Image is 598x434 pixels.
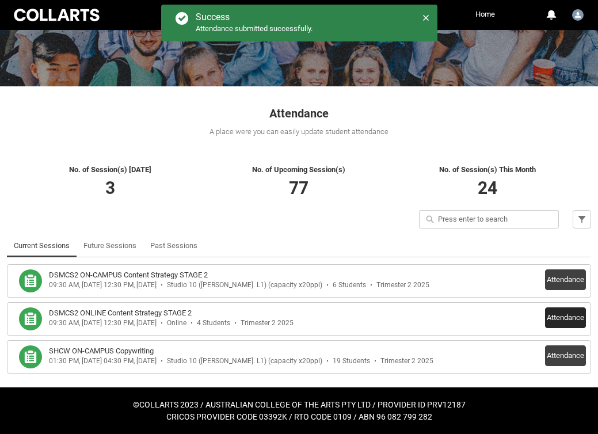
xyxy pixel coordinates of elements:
[49,281,157,290] div: 09:30 AM, [DATE] 12:30 PM, [DATE]
[49,345,154,357] h3: SHCW ON-CAMPUS Copywriting
[333,281,366,290] div: 6 Students
[380,357,433,366] div: Trimester 2 2025
[143,234,204,257] li: Past Sessions
[14,234,70,257] a: Current Sessions
[545,345,586,366] button: Attendance
[419,210,559,229] input: Press enter to search
[83,234,136,257] a: Future Sessions
[167,281,322,290] div: Studio 10 ([PERSON_NAME]. L1) (capacity x20ppl)
[376,281,429,290] div: Trimester 2 2025
[333,357,370,366] div: 19 Students
[545,269,586,290] button: Attendance
[150,234,197,257] a: Past Sessions
[7,234,77,257] li: Current Sessions
[241,319,294,328] div: Trimester 2 2025
[77,234,143,257] li: Future Sessions
[69,165,151,174] span: No. of Session(s) [DATE]
[196,12,313,23] div: Success
[49,357,157,366] div: 01:30 PM, [DATE] 04:30 PM, [DATE]
[573,210,591,229] button: Filter
[197,319,230,328] div: 4 Students
[569,5,586,23] button: User Profile Faculty.lwatson
[167,357,322,366] div: Studio 10 ([PERSON_NAME]. L1) (capacity x20ppl)
[289,178,308,198] span: 77
[439,165,536,174] span: No. of Session(s) This Month
[196,24,313,33] span: Attendance submitted successfully.
[473,6,498,23] a: Home
[49,307,192,319] h3: DSMCS2 ONLINE Content Strategy STAGE 2
[105,178,115,198] span: 3
[7,126,591,138] div: A place were you can easily update student attendance
[252,165,345,174] span: No. of Upcoming Session(s)
[269,106,329,120] span: Attendance
[545,307,586,328] button: Attendance
[49,269,208,281] h3: DSMCS2 ON-CAMPUS Content Strategy STAGE 2
[167,319,186,328] div: Online
[478,178,497,198] span: 24
[572,9,584,21] img: Faculty.lwatson
[49,319,157,328] div: 09:30 AM, [DATE] 12:30 PM, [DATE]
